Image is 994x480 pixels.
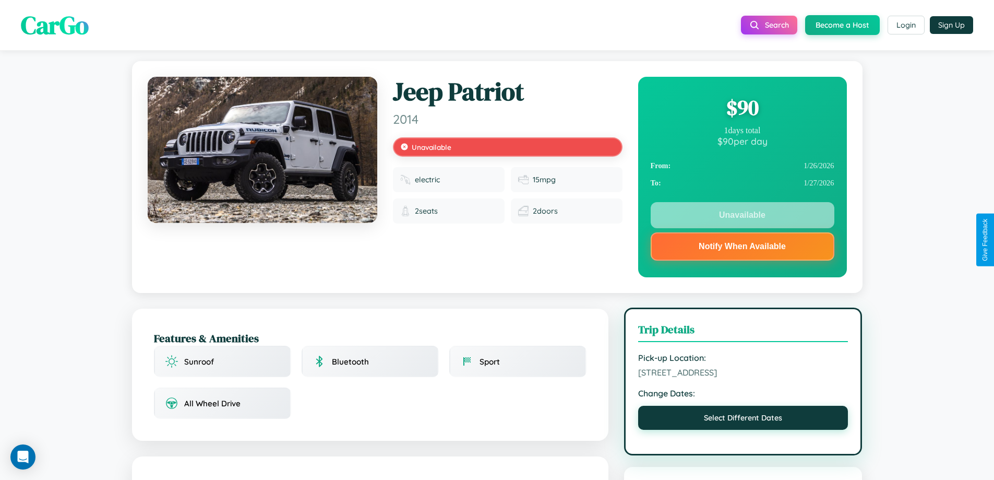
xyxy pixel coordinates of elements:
[21,8,89,42] span: CarGo
[765,20,789,30] span: Search
[533,175,556,184] span: 15 mpg
[184,399,241,408] span: All Wheel Drive
[533,206,558,216] span: 2 doors
[184,357,214,367] span: Sunroof
[651,161,671,170] strong: From:
[393,111,622,127] span: 2014
[154,331,586,346] h2: Features & Amenities
[805,15,880,35] button: Become a Host
[480,357,500,367] span: Sport
[518,174,529,185] img: Fuel efficiency
[412,143,451,151] span: Unavailable
[400,174,411,185] img: Fuel type
[638,406,848,430] button: Select Different Dates
[651,202,834,228] button: Unavailable
[930,16,973,34] button: Sign Up
[393,77,622,107] h1: Jeep Patriot
[651,135,834,147] div: $ 90 per day
[888,16,925,34] button: Login
[651,174,834,192] div: 1 / 27 / 2026
[148,77,377,223] img: Jeep Patriot 2014
[10,444,35,470] div: Open Intercom Messenger
[638,367,848,378] span: [STREET_ADDRESS]
[638,388,848,399] strong: Change Dates:
[518,206,529,216] img: Doors
[651,157,834,174] div: 1 / 26 / 2026
[415,175,440,184] span: electric
[651,93,834,122] div: $ 90
[332,357,369,367] span: Bluetooth
[651,232,834,261] button: Notify When Available
[981,219,989,261] div: Give Feedback
[400,206,411,216] img: Seats
[651,179,661,188] strong: To:
[638,322,848,342] h3: Trip Details
[651,126,834,135] div: 1 days total
[415,206,438,216] span: 2 seats
[638,353,848,363] strong: Pick-up Location:
[741,16,797,34] button: Search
